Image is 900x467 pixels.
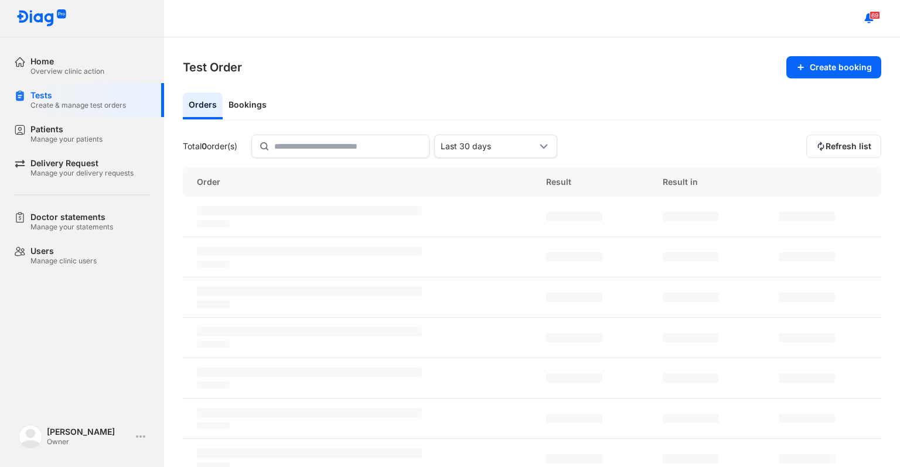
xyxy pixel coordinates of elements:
span: ‌ [546,252,602,262]
div: [PERSON_NAME] [47,427,131,437]
span: ‌ [663,333,719,342]
div: Result [532,167,649,197]
div: Overview clinic action [30,67,104,76]
div: Patients [30,124,103,135]
span: ‌ [197,220,230,227]
span: ‌ [546,414,602,423]
div: Tests [30,90,126,101]
div: Result in [649,167,765,197]
span: ‌ [779,373,835,383]
div: Total order(s) [183,141,237,152]
span: ‌ [779,454,835,463]
div: Last 30 days [441,141,537,152]
span: ‌ [779,252,835,262]
div: Manage your patients [30,135,103,144]
div: Bookings [223,92,272,119]
h3: Test Order [183,59,242,75]
span: ‌ [663,454,719,463]
div: Delivery Request [30,158,134,169]
span: ‌ [779,414,835,423]
span: ‌ [779,293,835,302]
img: logo [19,425,42,448]
span: ‌ [663,252,719,262]
span: ‌ [779,333,835,342]
div: Order [183,167,532,197]
span: ‌ [546,454,602,463]
span: ‌ [197,246,422,256]
span: ‌ [197,448,422,458]
div: Manage clinic users [30,256,97,266]
span: ‌ [197,260,230,267]
span: ‌ [197,382,230,389]
div: Owner [47,437,131,447]
span: ‌ [197,368,422,377]
span: 0 [202,141,207,151]
div: Doctor statements [30,212,113,222]
span: ‌ [663,373,719,383]
div: Users [30,246,97,256]
div: Home [30,56,104,67]
div: Manage your delivery requests [30,169,134,178]
span: ‌ [197,327,422,336]
img: logo [16,9,67,28]
span: ‌ [663,414,719,423]
span: ‌ [663,293,719,302]
span: ‌ [779,212,835,221]
span: ‌ [546,212,602,221]
div: Create & manage test orders [30,101,126,110]
span: ‌ [197,206,422,215]
span: ‌ [546,333,602,342]
span: 69 [870,11,880,19]
span: ‌ [197,422,230,429]
span: ‌ [546,373,602,383]
div: Orders [183,92,223,119]
button: Refresh list [806,135,881,158]
span: ‌ [197,301,230,308]
button: Create booking [786,56,881,78]
span: ‌ [197,408,422,417]
div: Manage your statements [30,222,113,232]
span: ‌ [663,212,719,221]
span: Refresh list [826,141,871,152]
span: ‌ [197,341,230,348]
span: ‌ [197,287,422,296]
span: ‌ [546,293,602,302]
